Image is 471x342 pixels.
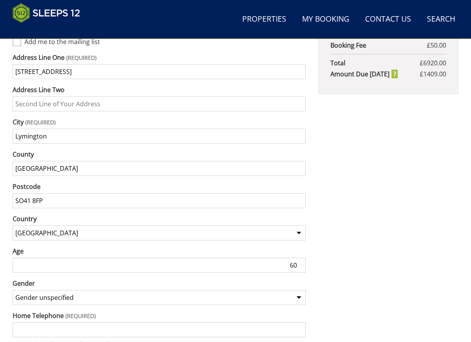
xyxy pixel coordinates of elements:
input: First Line of Your Address [13,64,306,79]
label: City [13,117,306,127]
a: My Booking [299,11,352,28]
span: £ [420,69,446,79]
strong: Amount Due [DATE] [330,69,398,79]
label: Home Telephone [13,311,306,320]
span: £ [427,41,446,50]
label: Age [13,246,306,256]
strong: Total [330,58,420,68]
a: Contact Us [362,11,414,28]
img: Sleeps 12 [13,3,80,23]
label: Address Line One [13,53,306,62]
input: Second Line of Your Address [13,96,306,111]
span: 50.00 [430,41,446,50]
label: County [13,150,306,159]
span: £ [420,58,446,68]
strong: Booking Fee [330,41,427,50]
span: 1409.00 [423,70,446,78]
label: Gender [13,279,306,288]
label: Postcode [13,182,306,191]
iframe: Customer reviews powered by Trustpilot [9,28,91,34]
label: Address Line Two [13,85,306,94]
label: Country [13,214,306,224]
span: 6920.00 [423,59,446,67]
label: Add me to the mailing list [24,38,306,47]
a: Search [424,11,458,28]
a: Properties [239,11,289,28]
